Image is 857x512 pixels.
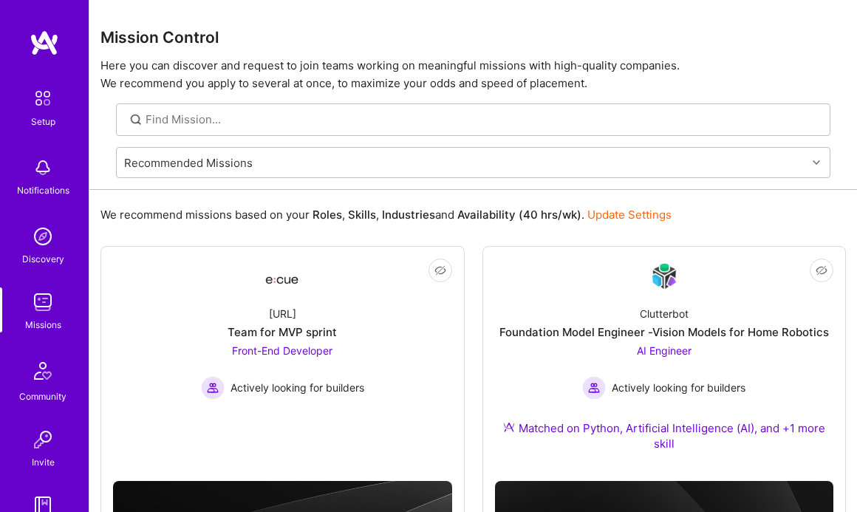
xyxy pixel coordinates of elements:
[19,389,66,404] div: Community
[348,208,376,222] b: Skills
[816,264,827,276] i: icon EyeClosed
[640,306,689,321] div: Clutterbot
[503,421,515,433] img: Ateam Purple Icon
[457,208,581,222] b: Availability (40 hrs/wk)
[32,454,55,470] div: Invite
[113,259,452,459] a: Company Logo[URL]Team for MVP sprintFront-End Developer Actively looking for buildersActively loo...
[269,306,296,321] div: [URL]
[587,208,672,222] a: Update Settings
[232,344,332,357] span: Front-End Developer
[582,376,606,400] img: Actively looking for builders
[100,57,846,92] p: Here you can discover and request to join teams working on meaningful missions with high-quality ...
[637,344,692,357] span: AI Engineer
[495,259,834,469] a: Company LogoClutterbotFoundation Model Engineer -Vision Models for Home RoboticsAI Engineer Activ...
[25,317,61,332] div: Missions
[22,251,64,267] div: Discovery
[201,376,225,400] img: Actively looking for builders
[313,208,342,222] b: Roles
[382,208,435,222] b: Industries
[495,420,834,451] div: Matched on Python, Artificial Intelligence (AI), and +1 more skill
[499,324,829,340] div: Foundation Model Engineer -Vision Models for Home Robotics
[612,380,745,395] span: Actively looking for builders
[28,153,58,182] img: bell
[264,263,300,290] img: Company Logo
[646,259,682,293] img: Company Logo
[28,425,58,454] img: Invite
[100,28,846,47] h3: Mission Control
[27,83,58,114] img: setup
[124,154,253,170] div: Recommended Missions
[100,207,672,222] p: We recommend missions based on your , , and .
[28,222,58,251] img: discovery
[30,30,59,56] img: logo
[813,159,820,166] i: icon Chevron
[231,380,364,395] span: Actively looking for builders
[146,112,819,127] input: Find Mission...
[28,287,58,317] img: teamwork
[228,324,337,340] div: Team for MVP sprint
[128,112,145,129] i: icon SearchGrey
[31,114,55,129] div: Setup
[434,264,446,276] i: icon EyeClosed
[17,182,69,198] div: Notifications
[25,353,61,389] img: Community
